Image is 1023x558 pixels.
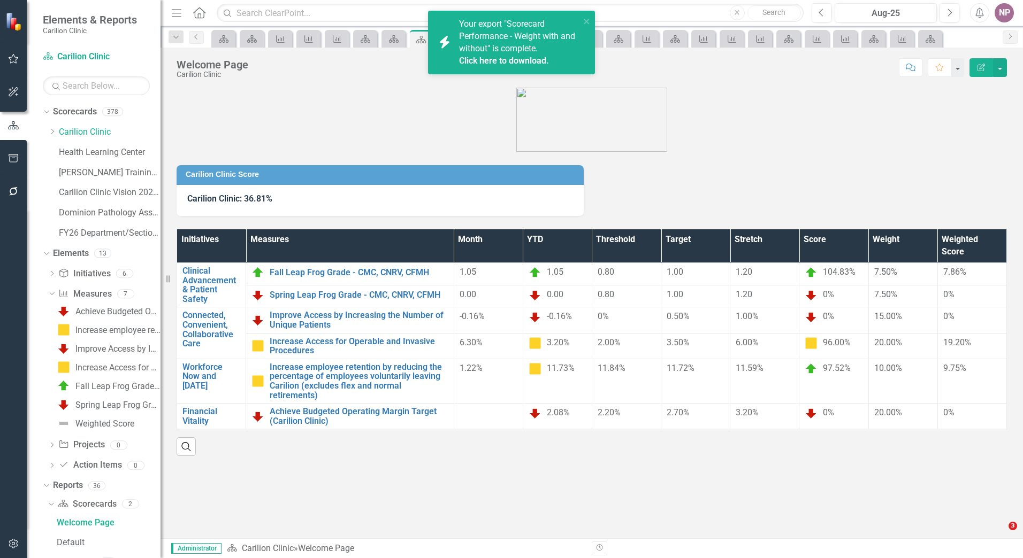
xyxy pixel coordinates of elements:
a: Achieve Budgeted Operating Margin Target (Carilion Clinic) [55,303,161,320]
img: Below Plan [805,407,818,420]
a: Click here to download. [459,56,549,66]
img: Below Plan [57,398,70,411]
span: 6.00% [736,337,759,347]
span: 9.75% [943,363,966,373]
img: Caution [57,323,70,336]
a: Scorecards [58,498,116,510]
div: 0 [127,461,144,470]
a: Improve Access by Increasing the Number of Unique Patients [55,340,161,357]
a: Spring Leap Frog Grade - CMC, CNRV, CFMH [270,290,448,300]
span: 0% [943,407,955,417]
div: Achieve Budgeted Operating Margin Target (Carilion Clinic) [75,307,161,316]
td: Double-Click to Edit Right Click for Context Menu [246,263,454,285]
div: Default [57,538,161,547]
img: Below Plan [805,289,818,301]
div: 378 [102,107,123,117]
div: 0 [110,440,127,449]
a: Increase employee retention by reducing the percentage of employees voluntarily leaving Carilion ... [270,362,448,400]
a: Clinical Advancement & Patient Safety [182,266,240,304]
img: Caution [251,339,264,352]
span: 19.20% [943,337,971,347]
span: 7.50% [874,267,897,277]
a: Carilion Clinic [43,51,150,63]
div: Carilion Clinic [177,71,248,79]
a: Increase Access for Operable and Invasive Procedures [270,337,448,355]
a: Elements [53,247,89,260]
img: On Target [529,266,541,279]
a: Carilion Clinic Vision 2025 (Full Version) [59,187,161,199]
a: Workforce Now and [DATE] [182,362,240,391]
div: Fall Leap Frog Grade - CMC, CNRV, CFMH [75,382,161,391]
img: Not Defined [57,417,70,430]
span: 0.00 [460,289,476,299]
div: Weighted Score [75,419,134,429]
a: Measures [58,288,111,300]
div: 13 [94,249,111,258]
span: 0.50% [667,311,690,321]
div: 2 [122,500,139,509]
img: Below Plan [529,311,541,323]
img: On Target [805,362,818,375]
span: 0% [823,407,834,417]
span: 97.52% [823,363,851,373]
span: 1.00 [667,267,683,277]
div: Aug-25 [838,7,933,20]
span: 11.59% [736,363,764,373]
img: Caution [529,337,541,350]
span: 1.05 [460,267,476,277]
img: Caution [805,337,818,350]
a: Weighted Score [55,415,134,432]
img: Below Plan [805,311,818,323]
a: Reports [53,479,83,492]
a: Carilion Clinic [59,126,161,138]
img: Below Plan [57,305,70,317]
span: 3.50% [667,337,690,347]
button: close [583,15,591,27]
button: NP [995,3,1014,22]
div: Welcome Page [177,59,248,71]
img: Below Plan [529,407,541,420]
a: Achieve Budgeted Operating Margin Target (Carilion Clinic) [270,407,448,425]
a: Default [54,534,161,551]
div: 7 [117,289,134,298]
a: Carilion Clinic [242,543,294,553]
img: Below Plan [529,289,541,301]
span: Your export "Scorecard Performance - Weight with and without" is complete. [459,19,577,67]
img: On Target [805,266,818,279]
a: Improve Access by Increasing the Number of Unique Patients [270,311,448,329]
input: Search ClearPoint... [217,4,804,22]
h3: Carilion Clinic Score [186,170,578,179]
img: On Target [251,266,264,279]
span: -0.16% [547,312,572,322]
span: 0% [823,312,834,322]
a: Dominion Pathology Associates [59,207,161,219]
td: Double-Click to Edit Right Click for Context Menu [177,359,246,403]
span: 0.00 [547,289,563,299]
div: Welcome Page [57,518,161,528]
span: 2.70% [667,407,690,417]
span: 11.73% [547,363,575,373]
span: 0% [943,311,955,321]
a: Increase employee retention by reducing the percentage of employees voluntarily leaving Carilion ... [55,321,161,338]
span: Administrator [171,543,222,554]
td: Double-Click to Edit Right Click for Context Menu [246,404,454,429]
div: » [227,542,584,555]
a: Scorecards [53,106,97,118]
span: 1.05 [547,267,563,277]
span: 3.20% [547,337,570,347]
a: [PERSON_NAME] Training Scorecard 8/23 [59,167,161,179]
a: Projects [58,439,104,451]
td: Double-Click to Edit Right Click for Context Menu [246,285,454,307]
a: Health Learning Center [59,146,161,159]
span: 7.86% [943,267,966,277]
button: Search [747,5,801,20]
input: Search Below... [43,76,150,95]
td: Double-Click to Edit Right Click for Context Menu [246,307,454,333]
span: 0.80 [598,267,614,277]
img: carilion%20clinic%20logo%202.0.png [516,88,667,152]
iframe: Intercom live chat [987,522,1012,547]
button: Aug-25 [835,3,937,22]
span: 10.00% [874,363,902,373]
img: Below Plan [251,410,264,423]
a: Fall Leap Frog Grade - CMC, CNRV, CFMH [270,268,448,277]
